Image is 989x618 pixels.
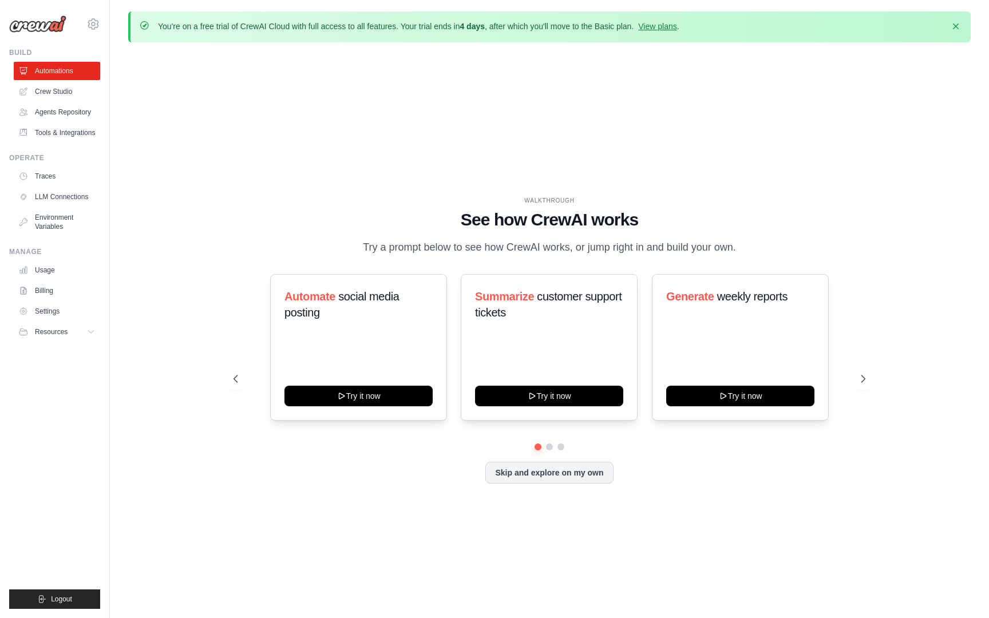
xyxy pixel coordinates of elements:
div: WALKTHROUGH [234,196,865,205]
a: LLM Connections [14,188,100,206]
button: Logout [9,589,100,609]
a: Automations [14,62,100,80]
img: Logo [9,15,66,33]
h1: See how CrewAI works [234,209,865,230]
a: Environment Variables [14,208,100,236]
button: Skip and explore on my own [485,462,613,484]
span: Automate [284,290,335,303]
a: Billing [14,282,100,300]
a: Usage [14,261,100,279]
a: Agents Repository [14,103,100,121]
a: View plans [638,22,677,31]
a: Crew Studio [14,82,100,101]
span: weekly reports [717,290,787,303]
span: customer support tickets [475,290,622,319]
span: Logout [51,595,72,604]
div: Build [9,48,100,57]
strong: 4 days [460,22,485,31]
a: Tools & Integrations [14,124,100,142]
span: Summarize [475,290,534,303]
div: Operate [9,153,100,163]
span: Generate [666,290,714,303]
p: You're on a free trial of CrewAI Cloud with full access to all features. Your trial ends in , aft... [158,21,679,32]
button: Try it now [284,386,433,406]
a: Traces [14,167,100,185]
span: Resources [35,327,68,336]
a: Settings [14,302,100,320]
button: Try it now [475,386,623,406]
div: Manage [9,247,100,256]
button: Resources [14,323,100,341]
button: Try it now [666,386,814,406]
span: social media posting [284,290,399,319]
p: Try a prompt below to see how CrewAI works, or jump right in and build your own. [357,239,742,256]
